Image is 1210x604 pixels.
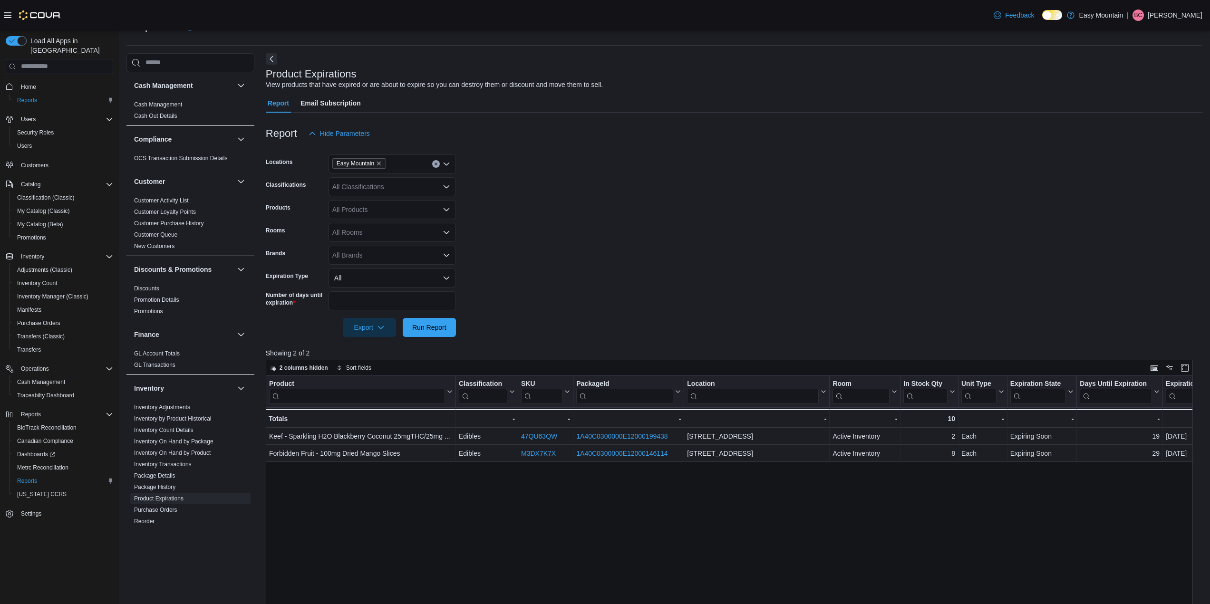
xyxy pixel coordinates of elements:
div: Discounts & Promotions [126,283,254,321]
p: Easy Mountain [1079,10,1123,21]
button: Adjustments (Classic) [10,263,117,277]
button: Cash Management [10,375,117,389]
span: Customer Activity List [134,197,189,204]
span: Inventory Count Details [134,426,194,434]
label: Number of days until expiration [266,291,325,307]
button: Open list of options [443,183,450,191]
h3: Discounts & Promotions [134,265,212,274]
span: Canadian Compliance [17,437,73,445]
a: Inventory by Product Historical [134,415,212,422]
span: Cash Out Details [134,112,177,120]
span: OCS Transaction Submission Details [134,154,228,162]
span: Catalog [17,179,113,190]
div: Edibles [459,448,515,459]
div: View products that have expired or are about to expire so you can destroy them or discount and mo... [266,80,603,90]
a: New Customers [134,243,174,249]
a: Package Details [134,472,175,479]
span: Classification (Classic) [13,192,113,203]
span: Customer Loyalty Points [134,208,196,216]
div: Cash Management [126,99,254,125]
span: Reports [17,409,113,420]
span: Export [348,318,390,337]
span: Inventory by Product Historical [134,415,212,422]
span: 2 columns hidden [280,364,328,372]
span: Manifests [13,304,113,316]
button: Inventory Manager (Classic) [10,290,117,303]
span: Transfers [13,344,113,355]
button: Expiration State [1010,379,1074,403]
button: Transfers (Classic) [10,330,117,343]
div: Inventory [126,402,254,542]
button: Sort fields [333,362,375,374]
a: Manifests [13,304,45,316]
div: - [1080,413,1160,424]
label: Brands [266,249,285,257]
button: Compliance [134,134,233,144]
div: [STREET_ADDRESS] [687,448,826,459]
h3: Finance [134,330,159,339]
span: Settings [21,510,41,518]
a: Inventory Manager (Classic) [13,291,92,302]
button: Reports [10,94,117,107]
button: Open list of options [443,229,450,236]
span: BioTrack Reconciliation [17,424,77,431]
p: [PERSON_NAME] [1148,10,1202,21]
div: - [961,413,1004,424]
button: Keyboard shortcuts [1149,362,1160,374]
a: Inventory Count Details [134,427,194,433]
h3: Cash Management [134,81,193,90]
span: Cash Management [17,378,65,386]
button: Security Roles [10,126,117,139]
span: Run Report [412,323,446,332]
h3: Compliance [134,134,172,144]
div: Unit Type [961,379,997,388]
a: Customer Purchase History [134,220,204,227]
button: Inventory Count [10,277,117,290]
span: Adjustments (Classic) [13,264,113,276]
span: GL Transactions [134,361,175,369]
span: Feedback [1005,10,1034,20]
h3: Product Expirations [266,68,357,80]
a: My Catalog (Classic) [13,205,74,217]
span: Metrc Reconciliation [13,462,113,473]
span: Inventory On Hand by Package [134,438,213,445]
div: Product [269,379,445,403]
a: Product Expirations [134,495,184,502]
button: Purchase Orders [10,316,117,330]
span: Package Details [134,472,175,479]
button: Metrc Reconciliation [10,461,117,474]
a: BioTrack Reconciliation [13,422,80,433]
a: Discounts [134,285,159,292]
button: Run Report [403,318,456,337]
button: Remove Easy Mountain from selection in this group [376,161,382,166]
button: Classification [459,379,515,403]
div: Compliance [126,153,254,168]
div: Days Until Expiration [1080,379,1152,388]
span: Traceabilty Dashboard [13,390,113,401]
button: Next [266,53,277,65]
div: Active Inventory [832,431,897,442]
span: Cash Management [134,101,182,108]
button: Inventory [134,383,233,393]
span: BC [1134,10,1142,21]
span: My Catalog (Classic) [17,207,70,215]
a: Traceabilty Dashboard [13,390,78,401]
span: Home [17,81,113,93]
span: Classification (Classic) [17,194,75,201]
span: Reports [17,477,37,485]
a: M3DX7K7X [521,450,556,457]
span: Purchase Orders [13,317,113,329]
a: Transfers [13,344,45,355]
button: Catalog [2,178,117,191]
button: Hide Parameters [305,124,374,143]
span: Operations [17,363,113,374]
button: Discounts & Promotions [134,265,233,274]
button: Export [343,318,396,337]
a: My Catalog (Beta) [13,219,67,230]
div: 19 [1080,431,1160,442]
span: Cash Management [13,376,113,388]
span: Reports [13,475,113,487]
span: Inventory Transactions [134,460,192,468]
a: Dashboards [13,449,59,460]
